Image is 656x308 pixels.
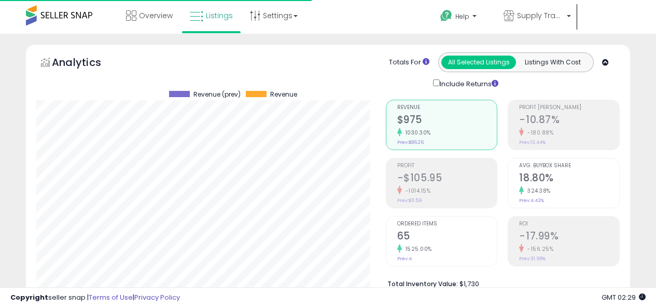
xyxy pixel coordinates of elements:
button: All Selected Listings [441,56,516,69]
h2: 18.80% [519,172,619,186]
b: Total Inventory Value: [387,279,458,288]
span: Profit [397,163,497,169]
a: Privacy Policy [134,292,180,302]
h2: -17.99% [519,230,619,244]
small: Prev: 4.43% [519,197,544,204]
h5: Analytics [52,55,121,72]
small: -1014.15% [402,187,431,195]
span: Help [455,12,469,21]
h2: $975 [397,114,497,128]
small: Prev: $86.26 [397,139,424,145]
div: seller snap | | [10,293,180,303]
span: Listings [206,10,233,21]
span: Supply Trade LLC [517,10,564,21]
small: 324.38% [524,187,551,195]
small: -156.25% [524,245,553,253]
h2: 65 [397,230,497,244]
small: -180.88% [524,129,553,137]
button: Listings With Cost [515,56,590,69]
small: Prev: $11.59 [397,197,422,204]
a: Help [432,2,494,34]
span: Revenue [397,105,497,111]
a: Terms of Use [89,292,133,302]
small: Prev: 13.44% [519,139,546,145]
span: ROI [519,221,619,227]
span: Overview [139,10,173,21]
small: Prev: 4 [397,256,412,262]
small: Prev: 31.98% [519,256,546,262]
i: Get Help [440,9,453,22]
div: Totals For [389,58,429,68]
span: Revenue [270,91,297,98]
span: Avg. Buybox Share [519,163,619,169]
span: 2025-08-10 02:29 GMT [602,292,646,302]
small: 1525.00% [402,245,432,253]
li: $1,730 [387,277,612,289]
span: Revenue (prev) [193,91,241,98]
span: Profit [PERSON_NAME] [519,105,619,111]
strong: Copyright [10,292,48,302]
small: 1030.30% [402,129,431,137]
span: Ordered Items [397,221,497,227]
h2: -10.87% [519,114,619,128]
h2: -$105.95 [397,172,497,186]
div: Include Returns [425,77,511,89]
